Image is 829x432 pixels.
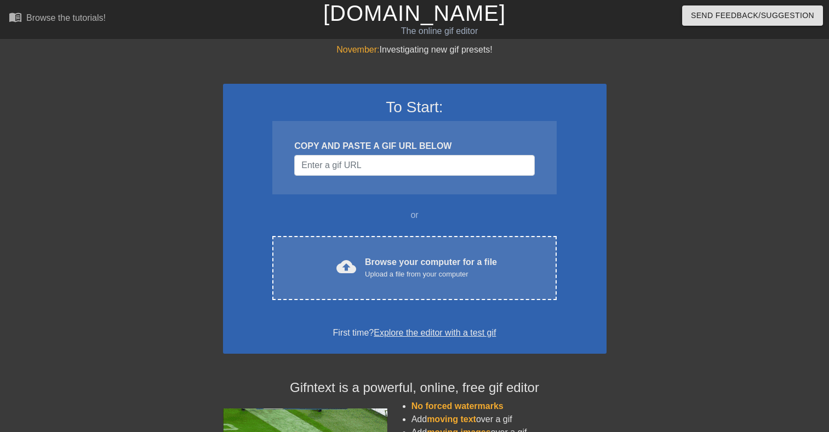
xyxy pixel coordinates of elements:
[365,269,497,280] div: Upload a file from your computer
[251,209,578,222] div: or
[9,10,22,24] span: menu_book
[411,401,504,411] span: No forced watermarks
[323,1,506,25] a: [DOMAIN_NAME]
[294,140,534,153] div: COPY AND PASTE A GIF URL BELOW
[336,257,356,277] span: cloud_upload
[691,9,814,22] span: Send Feedback/Suggestion
[26,13,106,22] div: Browse the tutorials!
[374,328,496,337] a: Explore the editor with a test gif
[9,10,106,27] a: Browse the tutorials!
[282,25,597,38] div: The online gif editor
[294,155,534,176] input: Username
[237,326,592,339] div: First time?
[427,414,476,424] span: moving text
[365,256,497,280] div: Browse your computer for a file
[682,5,823,26] button: Send Feedback/Suggestion
[237,98,592,117] h3: To Start:
[223,380,607,396] h4: Gifntext is a powerful, online, free gif editor
[223,43,607,56] div: Investigating new gif presets!
[411,413,607,426] li: Add over a gif
[336,45,379,54] span: November:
